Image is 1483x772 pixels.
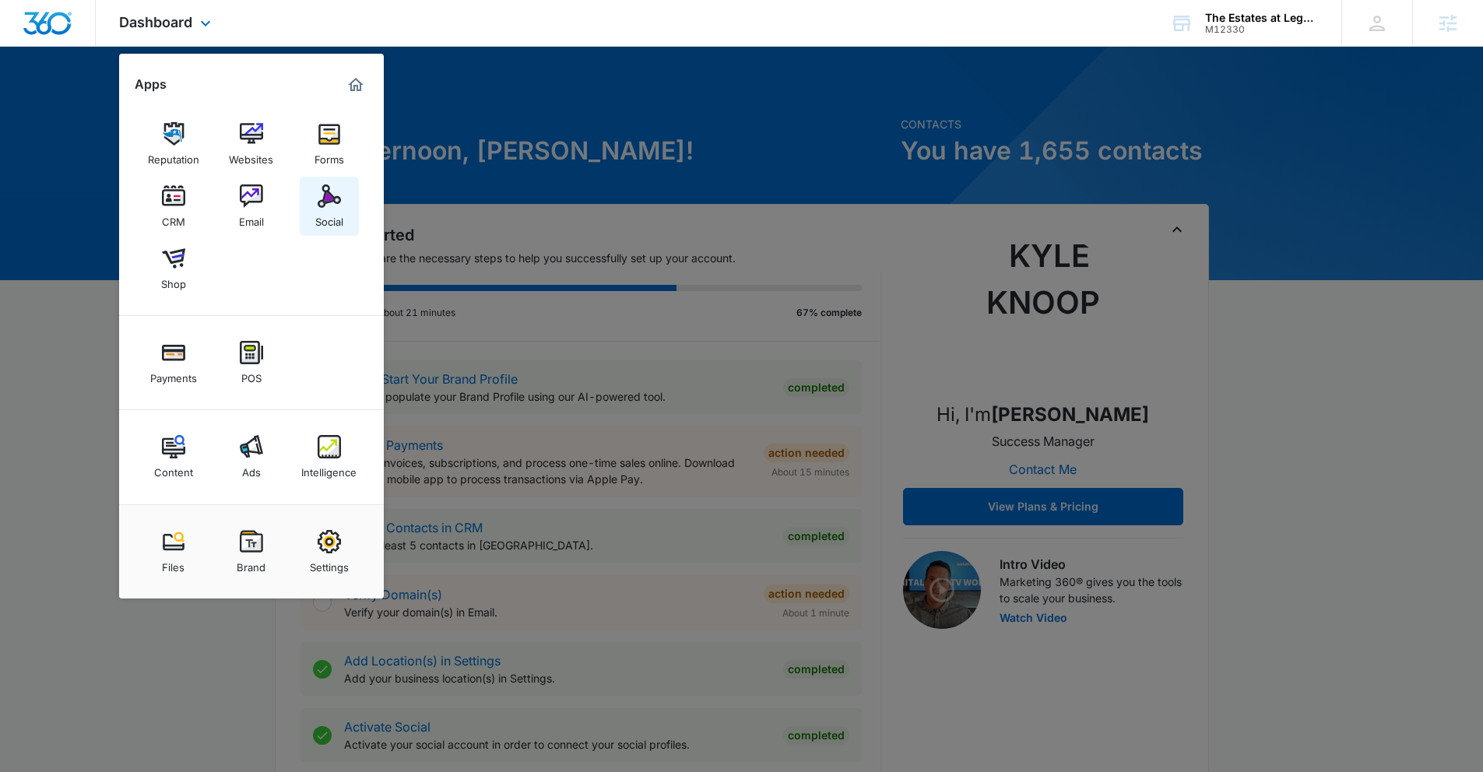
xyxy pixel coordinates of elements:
div: CRM [162,208,185,228]
a: Marketing 360® Dashboard [343,72,368,97]
a: Payments [144,333,203,392]
a: Shop [144,239,203,298]
div: Reputation [148,146,199,166]
div: Content [154,458,193,479]
div: Brand [237,553,265,574]
a: Reputation [144,114,203,174]
div: Intelligence [301,458,357,479]
a: Content [144,427,203,486]
div: Payments [150,364,197,384]
div: POS [241,364,262,384]
div: account name [1205,12,1319,24]
div: Ads [242,458,261,479]
a: CRM [144,177,203,236]
div: Settings [310,553,349,574]
span: Dashboard [119,14,192,30]
a: Brand [222,522,281,581]
a: POS [222,333,281,392]
div: Websites [229,146,273,166]
div: Files [162,553,184,574]
div: account id [1205,24,1319,35]
div: Forms [315,146,344,166]
a: Ads [222,427,281,486]
a: Forms [300,114,359,174]
div: Email [239,208,264,228]
div: Shop [161,270,186,290]
a: Files [144,522,203,581]
a: Email [222,177,281,236]
a: Intelligence [300,427,359,486]
h2: Apps [135,77,167,92]
a: Settings [300,522,359,581]
a: Websites [222,114,281,174]
a: Social [300,177,359,236]
div: Social [315,208,343,228]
